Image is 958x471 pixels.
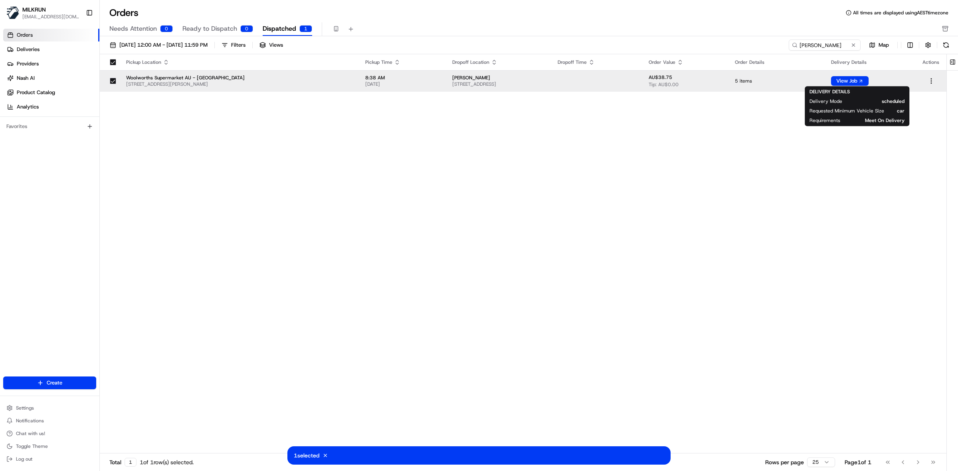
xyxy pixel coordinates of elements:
[831,78,869,84] a: View Job
[160,25,173,32] div: 0
[3,415,96,426] button: Notifications
[240,25,253,32] div: 0
[864,40,894,50] button: Map
[47,379,62,386] span: Create
[16,418,44,424] span: Notifications
[649,59,722,65] div: Order Value
[810,98,842,104] span: Delivery Mode
[3,57,99,70] a: Providers
[789,39,861,51] input: Type to search
[126,59,352,65] div: Pickup Location
[263,24,296,34] span: Dispatched
[810,89,850,95] span: DELIVERY DETAILS
[6,6,19,19] img: MILKRUN
[17,89,55,96] span: Product Catalog
[17,32,33,39] span: Orders
[22,14,79,20] button: [EMAIL_ADDRESS][DOMAIN_NAME]
[3,441,96,452] button: Toggle Theme
[3,29,99,41] a: Orders
[182,24,237,34] span: Ready to Dispatch
[558,59,636,65] div: Dropoff Time
[735,78,818,84] span: 5 items
[17,103,39,110] span: Analytics
[3,72,99,85] a: Nash AI
[16,405,34,411] span: Settings
[119,41,208,49] span: [DATE] 12:00 AM - [DATE] 11:59 PM
[106,39,211,51] button: [DATE] 12:00 AM - [DATE] 11:59 PM
[452,81,545,87] span: [STREET_ADDRESS]
[765,458,804,466] p: Rows per page
[855,98,905,104] span: scheduled
[218,39,249,51] button: Filters
[3,3,83,22] button: MILKRUNMILKRUN[EMAIL_ADDRESS][DOMAIN_NAME]
[125,458,137,467] div: 1
[831,59,910,65] div: Delivery Details
[294,451,319,459] p: 1 selected
[452,59,545,65] div: Dropoff Location
[3,86,99,99] a: Product Catalog
[365,59,439,65] div: Pickup Time
[126,75,352,81] span: Woolworths Supermarket AU - [GEOGRAPHIC_DATA]
[269,41,283,49] span: Views
[17,60,39,67] span: Providers
[649,81,679,88] span: Tip: AU$0.00
[810,117,840,124] span: Requirements
[3,428,96,439] button: Chat with us!
[879,41,889,49] span: Map
[735,59,818,65] div: Order Details
[256,39,287,51] button: Views
[831,76,869,86] button: View Job
[940,39,952,51] button: Refresh
[3,402,96,414] button: Settings
[3,43,99,56] a: Deliveries
[109,6,139,19] h1: Orders
[853,10,948,16] span: All times are displayed using AEST timezone
[897,108,905,114] span: car
[22,6,46,14] button: MILKRUN
[16,430,45,437] span: Chat with us!
[231,41,245,49] div: Filters
[299,25,312,32] div: 1
[3,453,96,465] button: Log out
[16,443,48,449] span: Toggle Theme
[922,59,940,65] div: Actions
[365,81,439,87] span: [DATE]
[140,458,194,466] div: 1 of 1 row(s) selected.
[452,75,545,81] span: [PERSON_NAME]
[845,458,871,466] div: Page 1 of 1
[3,120,96,133] div: Favorites
[365,75,439,81] span: 8:38 AM
[810,108,884,114] span: Requested Minimum Vehicle Size
[3,376,96,389] button: Create
[109,458,137,467] div: Total
[109,24,157,34] span: Needs Attention
[3,101,99,113] a: Analytics
[17,46,40,53] span: Deliveries
[853,117,905,124] span: Meet On Delivery
[126,81,352,87] span: [STREET_ADDRESS][PERSON_NAME]
[649,74,672,81] span: AU$38.75
[17,75,35,82] span: Nash AI
[16,456,32,462] span: Log out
